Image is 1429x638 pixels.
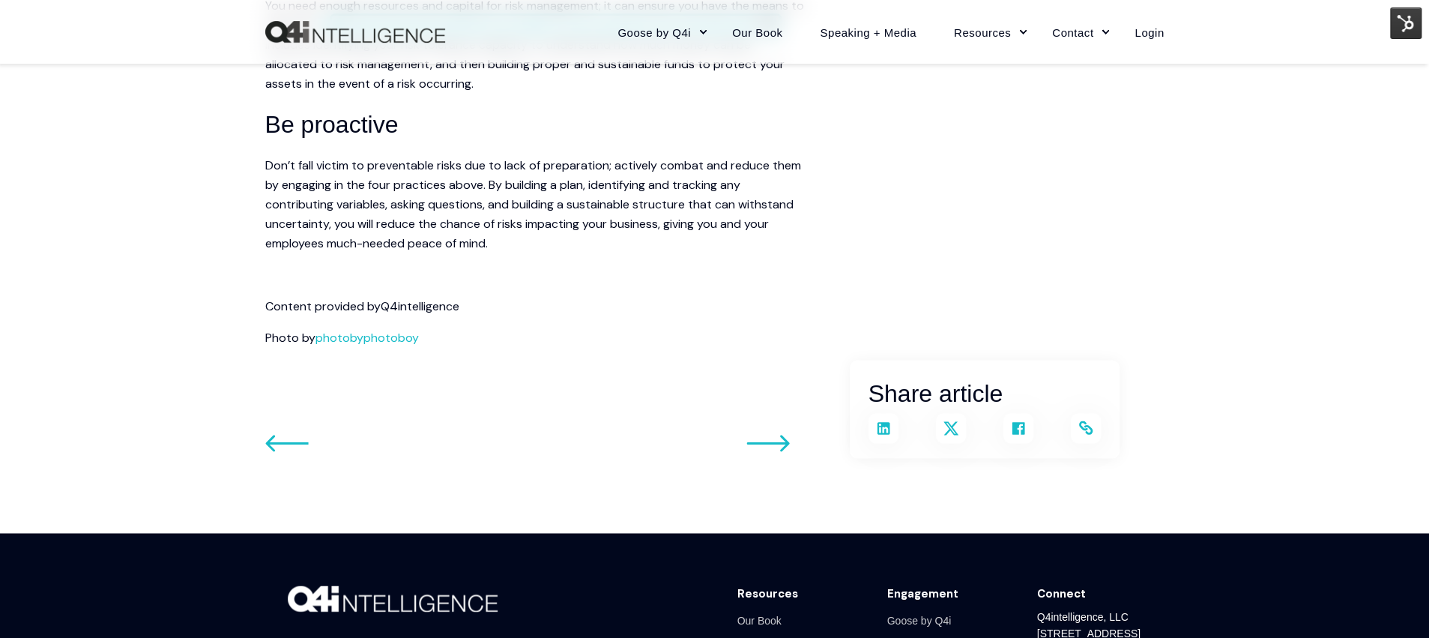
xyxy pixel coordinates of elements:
a: Back to Home [265,21,445,43]
span: Content provided by [265,298,459,314]
iframe: Chat Widget [1093,451,1429,638]
h3: Share article [868,375,1101,413]
img: Q4i-white-logo [288,586,498,612]
img: HubSpot Tools Menu Toggle [1390,7,1422,39]
div: Engagement [887,586,958,601]
a: Q4intelligence [381,298,459,314]
p: Don’t fall victim to preventable risks due to lack of preparation; actively combat and reduce the... [265,156,805,253]
span: Be proactive [265,111,399,138]
div: Connect [1037,586,1086,601]
img: Q4intelligence, LLC logo [265,21,445,43]
a: Our Book [737,608,782,633]
a: Goose by Q4i [887,608,952,633]
span: Photo by [265,330,419,346]
a: photobyphotoboy [315,330,419,346]
div: Resources [737,586,798,601]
